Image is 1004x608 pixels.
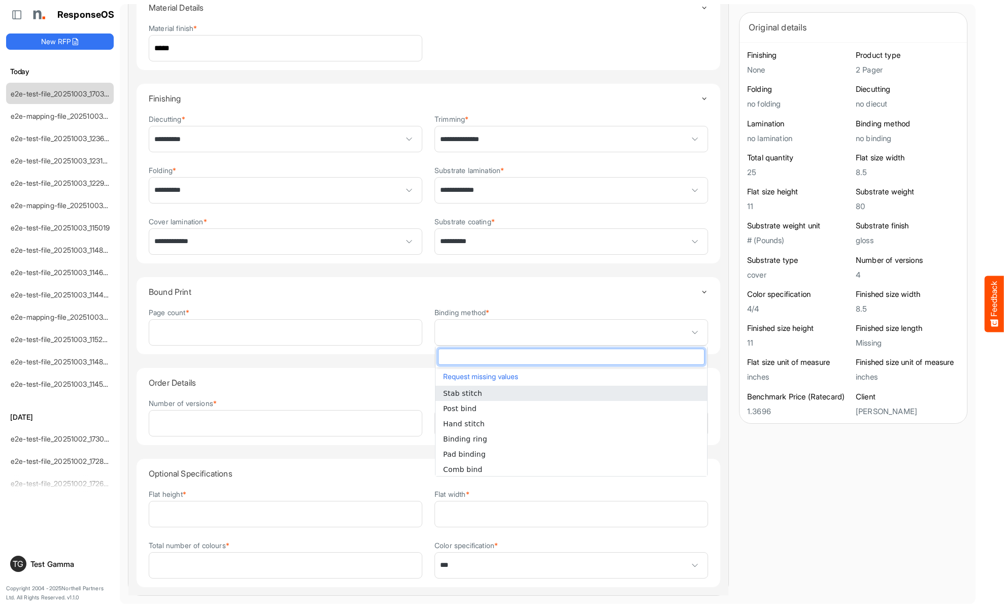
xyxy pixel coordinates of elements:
[747,119,851,129] h6: Lamination
[434,115,468,123] label: Trimming
[747,153,851,163] h6: Total quantity
[11,335,112,344] a: e2e-test-file_20251003_115234
[747,407,851,416] h5: 1.3696
[856,255,959,265] h6: Number of versions
[11,89,113,98] a: e2e-test-file_20251003_170323
[856,168,959,177] h5: 8.5
[149,469,700,478] h4: Optional Specifications
[149,24,197,32] label: Material finish
[6,33,114,50] button: New RFP
[856,84,959,94] h6: Diecutting
[747,134,851,143] h5: no lamination
[149,3,700,12] h4: Material Details
[856,271,959,279] h5: 4
[747,187,851,197] h6: Flat size height
[11,223,110,232] a: e2e-test-file_20251003_115019
[747,323,851,333] h6: Finished size height
[11,434,112,443] a: e2e-test-file_20251002_173041
[856,65,959,74] h5: 2 Pager
[149,84,708,113] summary: Toggle content
[747,357,851,367] h6: Flat size unit of measure
[747,168,851,177] h5: 25
[28,5,48,25] img: Northell
[747,50,851,60] h6: Finishing
[443,420,485,428] span: Hand stitch
[856,99,959,108] h5: no diecut
[149,399,217,407] label: Number of versions
[856,221,959,231] h6: Substrate finish
[747,305,851,313] h5: 4/4
[149,378,700,387] h4: Order Details
[149,218,207,225] label: Cover lamination
[11,380,112,388] a: e2e-test-file_20251003_114502
[11,112,129,120] a: e2e-mapping-file_20251003_124057
[6,412,114,423] h6: [DATE]
[434,490,470,498] label: Flat width
[747,373,851,381] h5: inches
[747,339,851,347] h5: 11
[856,134,959,143] h5: no binding
[747,84,851,94] h6: Folding
[149,94,700,103] h4: Finishing
[434,542,498,549] label: Color specification
[11,179,113,187] a: e2e-test-file_20251003_122949
[747,99,851,108] h5: no folding
[11,313,129,321] a: e2e-mapping-file_20251003_105358
[747,392,851,402] h6: Benchmark Price (Ratecard)
[856,289,959,299] h6: Finished size width
[11,357,112,366] a: e2e-test-file_20251003_114835
[11,268,112,277] a: e2e-test-file_20251003_114625
[441,370,702,383] button: Request missing values
[856,153,959,163] h6: Flat size width
[856,407,959,416] h5: [PERSON_NAME]
[747,65,851,74] h5: None
[149,115,185,123] label: Diecutting
[149,368,708,397] summary: Toggle content
[856,357,959,367] h6: Finished size unit of measure
[747,255,851,265] h6: Substrate type
[434,218,495,225] label: Substrate coating
[6,66,114,77] h6: Today
[856,339,959,347] h5: Missing
[856,323,959,333] h6: Finished size length
[434,309,489,316] label: Binding method
[439,349,704,364] input: dropdownlistfilter
[856,187,959,197] h6: Substrate weight
[11,290,112,299] a: e2e-test-file_20251003_114427
[149,459,708,488] summary: Toggle content
[856,305,959,313] h5: 8.5
[747,202,851,211] h5: 11
[149,490,186,498] label: Flat height
[149,277,708,307] summary: Toggle content
[747,289,851,299] h6: Color specification
[856,236,959,245] h5: gloss
[856,202,959,211] h5: 80
[149,309,189,316] label: Page count
[747,221,851,231] h6: Substrate weight unit
[149,166,176,174] label: Folding
[443,465,482,474] span: Comb bind
[856,119,959,129] h6: Binding method
[149,287,700,296] h4: Bound Print
[985,276,1004,332] button: Feedback
[149,542,229,549] label: Total number of colours
[434,399,509,407] label: Finished total quantity
[13,560,23,568] span: TG
[749,20,958,35] div: Original details
[443,404,477,413] span: Post bind
[747,236,851,245] h5: # (Pounds)
[11,156,112,165] a: e2e-test-file_20251003_123146
[11,457,112,465] a: e2e-test-file_20251002_172858
[435,346,708,477] div: dropdownlist
[11,201,127,210] a: e2e-mapping-file_20251003_115256
[443,389,482,397] span: Stab stitch
[856,392,959,402] h6: Client
[57,10,115,20] h1: ResponseOS
[747,271,851,279] h5: cover
[11,246,112,254] a: e2e-test-file_20251003_114842
[6,584,114,602] p: Copyright 2004 - 2025 Northell Partners Ltd. All Rights Reserved. v 1.1.0
[11,134,114,143] a: e2e-test-file_20251003_123640
[856,373,959,381] h5: inches
[443,450,486,458] span: Pad binding
[443,435,487,443] span: Binding ring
